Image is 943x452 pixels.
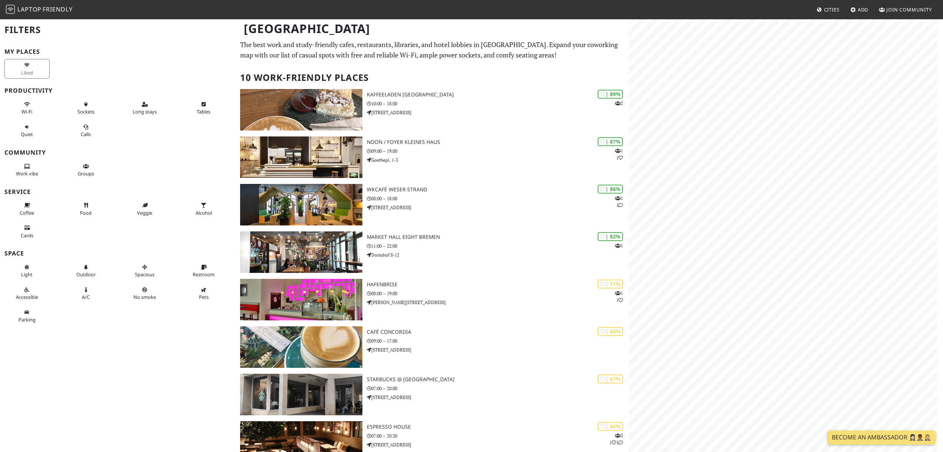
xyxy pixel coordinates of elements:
img: LaptopFriendly [6,5,15,14]
button: Accessible [4,284,50,303]
h3: Kaffeeladen [GEOGRAPHIC_DATA] [367,92,629,98]
span: Coffee [20,209,34,216]
h1: [GEOGRAPHIC_DATA] [238,19,627,39]
span: Veggie [137,209,152,216]
button: Quiet [4,121,50,141]
button: Restroom [181,261,226,281]
p: Domshof 8-12 [367,251,629,258]
p: 07:00 – 20:00 [367,385,629,392]
span: Long stays [133,108,157,115]
h3: Service [4,188,231,195]
p: [STREET_ADDRESS] [367,109,629,116]
div: | 71% [598,280,623,288]
button: Spacious [122,261,167,281]
p: 11:00 – 22:00 [367,243,629,250]
img: Market Hall Eight Bremen [240,231,362,273]
button: Cards [4,222,50,241]
button: Work vibe [4,160,50,180]
a: Cities [814,3,843,16]
button: Alcohol [181,199,226,219]
p: [STREET_ADDRESS] [367,204,629,211]
a: LaptopFriendly LaptopFriendly [6,3,73,16]
span: Outdoor area [76,271,96,278]
a: Become an Ambassador 🤵🏻‍♀️🤵🏾‍♂️🤵🏼‍♀️ [827,430,936,445]
img: Starbucks @ Marktstraße [240,374,362,415]
span: Laptop [17,5,41,13]
img: noon / Foyer Kleines Haus [240,136,362,178]
p: The best work and study-friendly cafes, restaurants, libraries, and hotel lobbies in [GEOGRAPHIC_... [240,39,624,61]
span: Accessible [16,294,38,300]
button: Wi-Fi [4,98,50,118]
h3: Productivity [4,87,231,94]
h3: Space [4,250,231,257]
img: Hafenbrise [240,279,362,320]
p: 1 1 [615,195,623,209]
div: | 67% [598,375,623,383]
h3: Café Concordia [367,329,629,335]
span: Join Community [886,6,932,13]
img: WKcafé WESER-Strand [240,184,362,225]
div: | 87% [598,137,623,146]
p: [STREET_ADDRESS] [367,394,629,401]
a: Hafenbrise | 71% 11 Hafenbrise 08:00 – 19:00 [PERSON_NAME][STREET_ADDRESS] [236,279,628,320]
h2: 10 Work-Friendly Places [240,66,624,89]
button: Groups [63,160,109,180]
button: Sockets [63,98,109,118]
a: Join Community [876,3,935,16]
span: Air conditioned [82,294,90,300]
p: 10:00 – 18:00 [367,100,629,107]
img: Kaffeeladen Bremen [240,89,362,131]
div: | 66% [598,422,623,430]
span: Friendly [43,5,72,13]
p: 08:00 – 18:00 [367,195,629,202]
span: Spacious [135,271,155,278]
a: noon / Foyer Kleines Haus | 87% 11 noon / Foyer Kleines Haus 09:00 – 19:00 Goethepl. 1-3 [236,136,628,178]
div: | 82% [598,232,623,241]
h3: Espresso House [367,424,629,430]
p: 09:00 – 17:00 [367,337,629,344]
button: Light [4,261,50,281]
span: Cities [824,6,840,13]
span: Stable Wi-Fi [21,108,32,115]
p: [PERSON_NAME][STREET_ADDRESS] [367,299,629,306]
span: Work-friendly tables [197,108,210,115]
h2: Filters [4,19,231,41]
button: Pets [181,284,226,303]
a: Café Concordia | 68% Café Concordia 09:00 – 17:00 [STREET_ADDRESS] [236,326,628,368]
p: 08:00 – 19:00 [367,290,629,297]
span: Restroom [193,271,215,278]
button: Tables [181,98,226,118]
h3: Starbucks @ [GEOGRAPHIC_DATA] [367,376,629,383]
h3: WKcafé WESER-Strand [367,187,629,193]
span: Group tables [78,170,94,177]
span: Add [858,6,869,13]
button: Calls [63,121,109,141]
div: | 86% [598,185,623,193]
p: 09:00 – 19:00 [367,148,629,155]
h3: Market Hall Eight Bremen [367,234,629,240]
p: 1 1 [615,147,623,161]
span: Natural light [21,271,33,278]
div: | 68% [598,327,623,336]
span: Alcohol [196,209,212,216]
span: Power sockets [77,108,94,115]
p: 1 1 [615,290,623,304]
img: Café Concordia [240,326,362,368]
a: Market Hall Eight Bremen | 82% 1 Market Hall Eight Bremen 11:00 – 22:00 Domshof 8-12 [236,231,628,273]
p: Goethepl. 1-3 [367,156,629,164]
div: | 89% [598,90,623,98]
p: 07:00 – 20:30 [367,432,629,439]
p: [STREET_ADDRESS] [367,346,629,353]
button: No smoke [122,284,167,303]
span: Parking [19,316,36,323]
span: Smoke free [133,294,156,300]
button: A/C [63,284,109,303]
span: Video/audio calls [81,131,91,138]
span: Credit cards [21,232,33,239]
span: Quiet [21,131,33,138]
button: Coffee [4,199,50,219]
h3: Hafenbrise [367,281,629,288]
a: WKcafé WESER-Strand | 86% 11 WKcafé WESER-Strand 08:00 – 18:00 [STREET_ADDRESS] [236,184,628,225]
h3: Community [4,149,231,156]
a: Add [847,3,871,16]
